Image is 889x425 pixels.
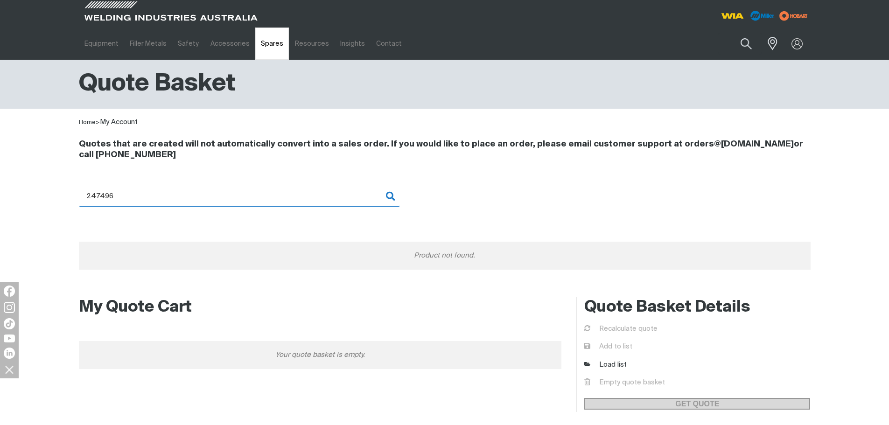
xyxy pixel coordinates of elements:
span: > [96,119,100,125]
div: Product not found. [79,242,811,270]
img: Facebook [4,286,15,297]
img: TikTok [4,318,15,329]
img: YouTube [4,334,15,342]
img: miller [777,9,811,23]
h2: Quote Basket Details [584,297,810,318]
button: Search products [730,33,762,55]
span: Your quote basket is empty. [275,348,365,362]
input: Product name or item number... [79,186,400,207]
div: Product or group for quick order [79,186,811,291]
a: Equipment [79,28,124,60]
a: Resources [289,28,334,60]
h4: Quotes that are created will not automatically convert into a sales order. If you would like to p... [79,139,811,160]
a: Spares [255,28,289,60]
a: Contact [371,28,407,60]
a: Accessories [205,28,255,60]
img: Instagram [4,302,15,313]
a: Filler Metals [124,28,172,60]
a: Load list [584,360,627,370]
h1: Quote Basket [79,69,235,99]
a: @[DOMAIN_NAME] [714,140,794,148]
a: My Account [100,118,138,125]
a: Safety [172,28,204,60]
span: GET QUOTE [585,398,809,410]
nav: Main [79,28,628,60]
img: hide socials [1,362,17,377]
img: LinkedIn [4,348,15,359]
a: Home [79,119,96,125]
input: Product name or item number... [718,33,762,55]
h2: My Quote Cart [79,297,562,318]
a: Insights [335,28,371,60]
